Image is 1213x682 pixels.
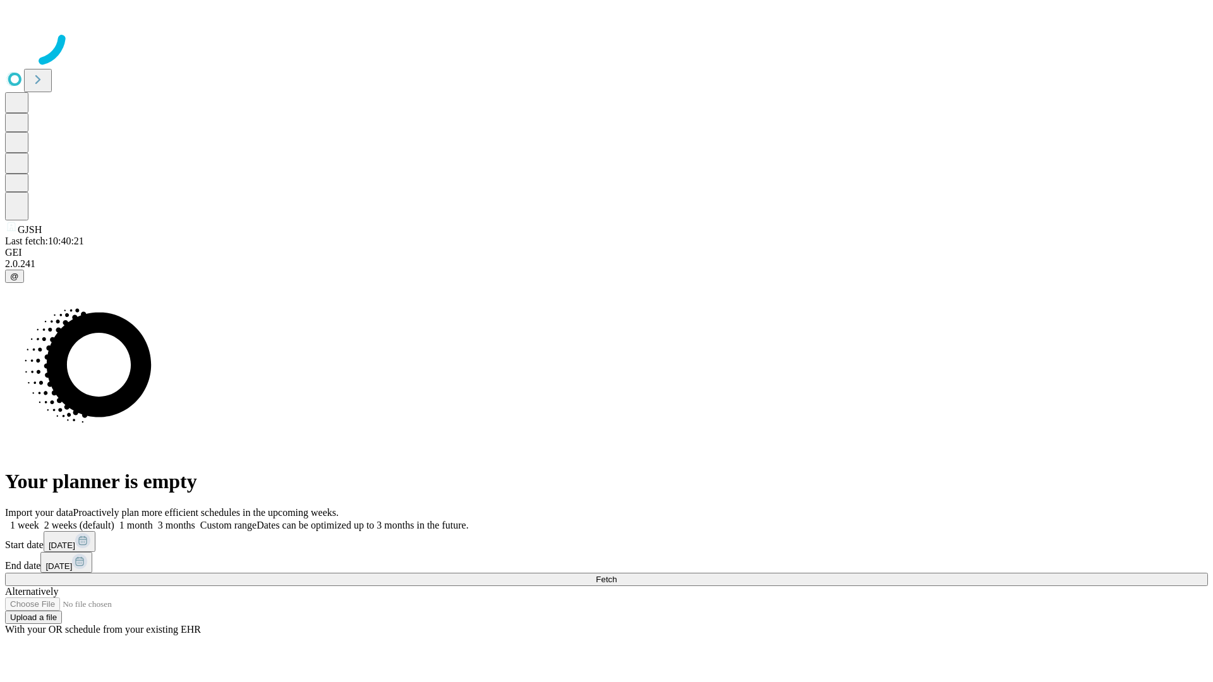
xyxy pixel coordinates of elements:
[5,470,1208,493] h1: Your planner is empty
[73,507,339,518] span: Proactively plan more efficient schedules in the upcoming weeks.
[49,541,75,550] span: [DATE]
[45,561,72,571] span: [DATE]
[40,552,92,573] button: [DATE]
[5,611,62,624] button: Upload a file
[5,573,1208,586] button: Fetch
[10,520,39,530] span: 1 week
[10,272,19,281] span: @
[5,552,1208,573] div: End date
[5,624,201,635] span: With your OR schedule from your existing EHR
[5,531,1208,552] div: Start date
[18,224,42,235] span: GJSH
[256,520,468,530] span: Dates can be optimized up to 3 months in the future.
[44,520,114,530] span: 2 weeks (default)
[44,531,95,552] button: [DATE]
[5,247,1208,258] div: GEI
[158,520,195,530] span: 3 months
[5,236,84,246] span: Last fetch: 10:40:21
[5,507,73,518] span: Import your data
[200,520,256,530] span: Custom range
[5,258,1208,270] div: 2.0.241
[5,270,24,283] button: @
[5,586,58,597] span: Alternatively
[596,575,617,584] span: Fetch
[119,520,153,530] span: 1 month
